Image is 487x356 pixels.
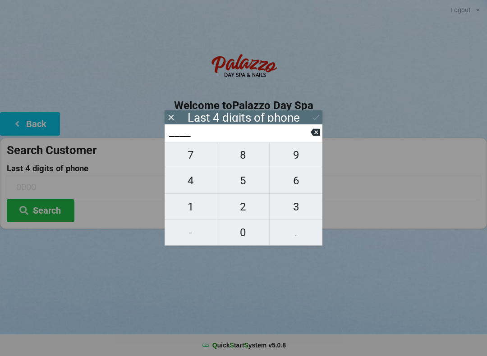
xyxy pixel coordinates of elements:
span: 2 [217,197,270,216]
button: 1 [165,194,217,219]
span: 9 [270,146,322,164]
button: 9 [270,142,322,168]
button: 4 [165,168,217,194]
button: 5 [217,168,270,194]
button: 7 [165,142,217,168]
span: 0 [217,223,270,242]
button: 0 [217,220,270,246]
span: 8 [217,146,270,164]
div: Last 4 digits of phone [188,113,300,122]
span: 3 [270,197,322,216]
span: 6 [270,171,322,190]
span: 1 [165,197,217,216]
button: 8 [217,142,270,168]
button: 6 [270,168,322,194]
span: 5 [217,171,270,190]
button: 2 [217,194,270,219]
span: 7 [165,146,217,164]
button: 3 [270,194,322,219]
span: 4 [165,171,217,190]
